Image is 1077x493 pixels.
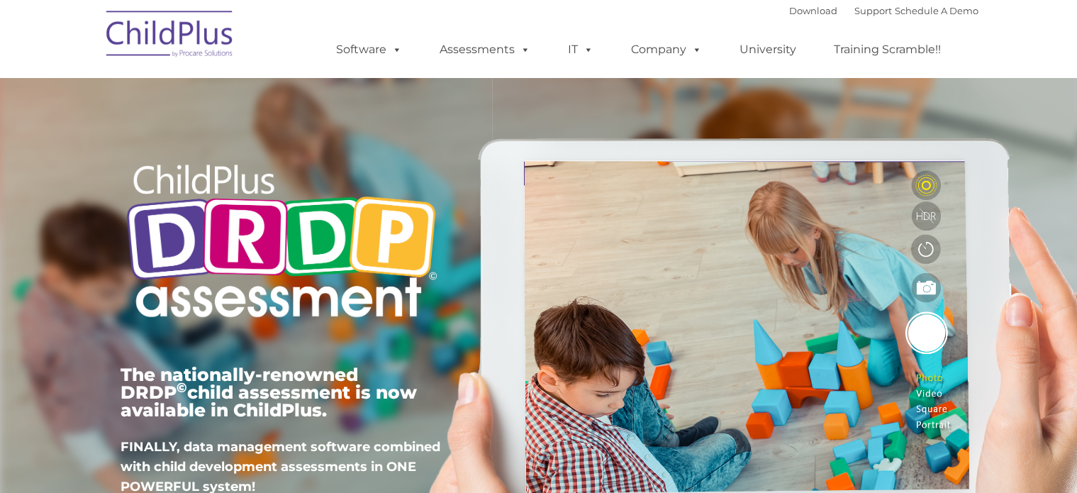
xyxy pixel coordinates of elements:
img: ChildPlus by Procare Solutions [99,1,241,72]
font: | [789,5,978,16]
a: Training Scramble!! [820,35,955,64]
span: The nationally-renowned DRDP child assessment is now available in ChildPlus. [121,364,417,421]
a: IT [554,35,608,64]
a: Company [617,35,716,64]
a: Download [789,5,837,16]
a: Schedule A Demo [895,5,978,16]
img: Copyright - DRDP Logo Light [121,145,442,341]
a: Support [854,5,892,16]
a: Assessments [425,35,545,64]
a: Software [322,35,416,64]
a: University [725,35,810,64]
sup: © [177,380,187,396]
